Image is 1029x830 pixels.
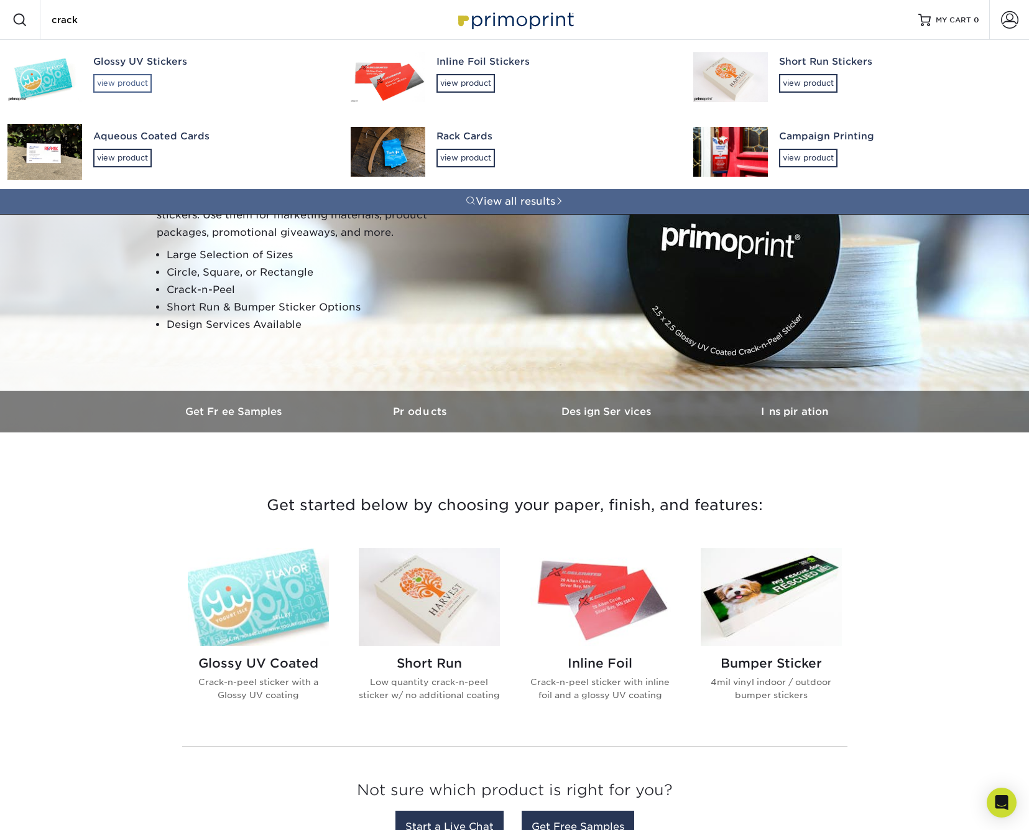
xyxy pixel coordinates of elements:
a: Rack Cardsview product [343,114,686,189]
a: Get Free Samples [142,391,328,432]
div: view product [779,74,838,93]
img: Campaign Printing [693,127,768,177]
h3: Products [328,406,515,417]
a: Inline Foil Stickersview product [343,40,686,114]
a: Short Run Stickersview product [686,40,1029,114]
a: Inspiration [701,391,888,432]
img: Inline Foil Stickers [530,548,671,646]
div: Inline Foil Stickers [436,55,671,69]
img: Short Run Stickers [693,52,768,102]
li: Short Run & Bumper Sticker Options [167,299,468,316]
input: SEARCH PRODUCTS..... [50,12,172,27]
li: Design Services Available [167,316,468,333]
a: Inline Foil Stickers Inline Foil Crack-n-peel sticker with inline foil and a glossy UV coating [530,548,671,721]
img: Rack Cards [351,127,425,177]
div: view product [93,74,152,93]
h3: Design Services [515,406,701,417]
img: Glossy UV Stickers [7,52,82,102]
li: Circle, Square, or Rectangle [167,264,468,281]
h3: Inspiration [701,406,888,417]
h2: Short Run [359,656,500,671]
img: Primoprint [453,6,577,33]
li: Large Selection of Sizes [167,246,468,264]
p: Crack-n-peel sticker with inline foil and a glossy UV coating [530,676,671,701]
div: Rack Cards [436,129,671,144]
p: Low quantity crack-n-peel sticker w/ no additional coating [359,676,500,701]
span: 0 [974,16,979,24]
div: Short Run Stickers [779,55,1014,69]
li: Crack-n-Peel [167,281,468,299]
h3: Get Free Samples [142,406,328,417]
div: view product [93,149,152,167]
h2: Bumper Sticker [701,656,842,671]
a: Campaign Printingview product [686,114,1029,189]
div: view product [436,74,495,93]
div: Open Intercom Messenger [987,788,1017,818]
p: 4mil vinyl indoor / outdoor bumper stickers [701,676,842,701]
div: Campaign Printing [779,129,1014,144]
a: Design Services [515,391,701,432]
div: view product [436,149,495,167]
img: Inline Foil Stickers [351,52,425,102]
img: Short Run Stickers [359,548,500,646]
h3: Not sure which product is right for you? [182,772,847,814]
div: view product [779,149,838,167]
div: Aqueous Coated Cards [93,129,328,144]
a: Glossy UV Coated Stickers Glossy UV Coated Crack-n-peel sticker with a Glossy UV coating [188,548,329,721]
img: Aqueous Coated Cards [7,124,82,180]
img: Glossy UV Coated Stickers [188,548,329,646]
a: Products [328,391,515,432]
h2: Glossy UV Coated [188,656,329,671]
div: Glossy UV Stickers [93,55,328,69]
span: MY CART [936,15,971,26]
a: Short Run Stickers Short Run Low quantity crack-n-peel sticker w/ no additional coating [359,548,500,721]
img: Bumper Sticker Stickers [701,548,842,646]
h3: Get started below by choosing your paper, finish, and features: [151,477,879,533]
p: Crack-n-peel sticker with a Glossy UV coating [188,676,329,701]
h2: Inline Foil [530,656,671,671]
a: Bumper Sticker Stickers Bumper Sticker 4mil vinyl indoor / outdoor bumper stickers [701,548,842,721]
